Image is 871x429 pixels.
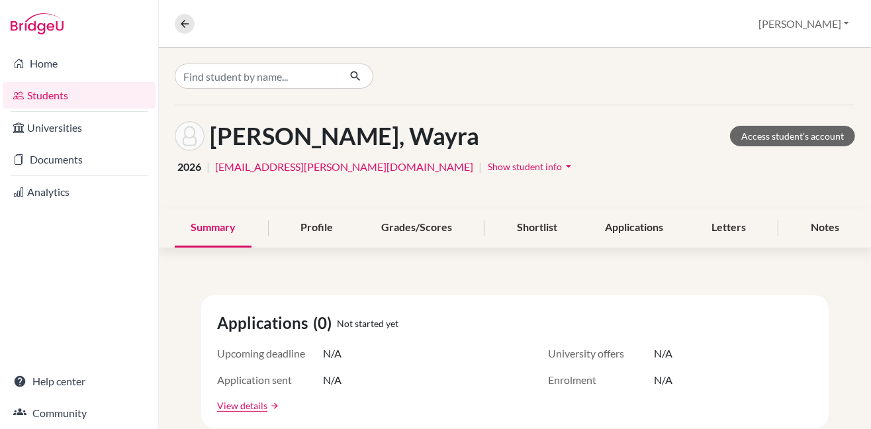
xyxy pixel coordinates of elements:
[696,209,762,248] div: Letters
[267,401,279,410] a: arrow_forward
[323,346,342,361] span: N/A
[589,209,679,248] div: Applications
[313,311,337,335] span: (0)
[210,122,479,150] h1: [PERSON_NAME], Wayra
[501,209,573,248] div: Shortlist
[3,179,156,205] a: Analytics
[654,346,672,361] span: N/A
[177,159,201,175] span: 2026
[337,316,398,330] span: Not started yet
[3,50,156,77] a: Home
[217,311,313,335] span: Applications
[323,372,342,388] span: N/A
[175,64,339,89] input: Find student by name...
[548,372,654,388] span: Enrolment
[487,156,576,177] button: Show student infoarrow_drop_down
[753,11,855,36] button: [PERSON_NAME]
[11,13,64,34] img: Bridge-U
[3,368,156,395] a: Help center
[3,400,156,426] a: Community
[206,159,210,175] span: |
[215,159,473,175] a: [EMAIL_ADDRESS][PERSON_NAME][DOMAIN_NAME]
[285,209,349,248] div: Profile
[3,82,156,109] a: Students
[795,209,855,248] div: Notes
[654,372,672,388] span: N/A
[479,159,482,175] span: |
[175,121,205,151] img: Wayra Soria Cordova's avatar
[730,126,855,146] a: Access student's account
[365,209,468,248] div: Grades/Scores
[175,209,252,248] div: Summary
[3,146,156,173] a: Documents
[217,372,323,388] span: Application sent
[562,160,575,173] i: arrow_drop_down
[548,346,654,361] span: University offers
[217,346,323,361] span: Upcoming deadline
[3,115,156,141] a: Universities
[217,399,267,412] a: View details
[488,161,562,172] span: Show student info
